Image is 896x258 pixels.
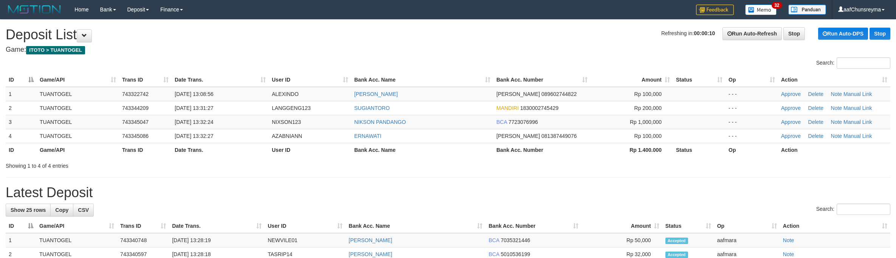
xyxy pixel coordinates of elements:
[783,237,794,243] a: Note
[843,105,872,111] a: Manual Link
[6,159,368,170] div: Showing 1 to 4 of 4 entries
[831,105,842,111] a: Note
[870,28,890,40] a: Stop
[122,133,149,139] span: 743345086
[488,237,499,243] span: BCA
[6,115,37,129] td: 3
[781,105,801,111] a: Approve
[349,251,392,257] a: [PERSON_NAME]
[781,133,801,139] a: Approve
[808,105,823,111] a: Delete
[172,143,269,157] th: Date Trans.
[781,119,801,125] a: Approve
[73,204,94,216] a: CSV
[37,87,119,101] td: TUANTOGEL
[272,105,311,111] span: LANGGENG123
[122,91,149,97] span: 743322742
[725,73,778,87] th: Op: activate to sort column ascending
[694,30,715,36] strong: 00:00:10
[175,105,213,111] span: [DATE] 13:31:27
[117,219,169,233] th: Trans ID: activate to sort column ascending
[581,219,662,233] th: Amount: activate to sort column ascending
[778,73,890,87] th: Action: activate to sort column ascending
[501,237,530,243] span: Copy 7035321446 to clipboard
[265,219,346,233] th: User ID: activate to sort column ascending
[722,27,782,40] a: Run Auto-Refresh
[496,91,540,97] span: [PERSON_NAME]
[696,5,734,15] img: Feedback.jpg
[665,238,688,244] span: Accepted
[843,133,872,139] a: Manual Link
[26,46,85,54] span: ITOTO > TUANTOGEL
[172,73,269,87] th: Date Trans.: activate to sort column ascending
[831,91,842,97] a: Note
[661,30,715,36] span: Refreshing in:
[591,73,673,87] th: Amount: activate to sort column ascending
[541,133,577,139] span: Copy 081387449076 to clipboard
[6,143,37,157] th: ID
[36,233,117,247] td: TUANTOGEL
[272,133,302,139] span: AZABNIANN
[119,143,172,157] th: Trans ID
[354,133,381,139] a: ERNAWATI
[665,252,688,258] span: Accepted
[55,207,68,213] span: Copy
[634,105,662,111] span: Rp 200,000
[269,73,351,87] th: User ID: activate to sort column ascending
[6,87,37,101] td: 1
[269,143,351,157] th: User ID
[780,219,890,233] th: Action: activate to sort column ascending
[634,133,662,139] span: Rp 100,000
[6,204,51,216] a: Show 25 rows
[37,143,119,157] th: Game/API
[501,251,530,257] span: Copy 5010536199 to clipboard
[354,91,398,97] a: [PERSON_NAME]
[808,133,823,139] a: Delete
[725,115,778,129] td: - - -
[6,129,37,143] td: 4
[816,57,890,69] label: Search:
[6,233,36,247] td: 1
[493,73,591,87] th: Bank Acc. Number: activate to sort column ascending
[11,207,46,213] span: Show 25 rows
[581,233,662,247] td: Rp 50,000
[351,73,493,87] th: Bank Acc. Name: activate to sort column ascending
[37,115,119,129] td: TUANTOGEL
[169,233,265,247] td: [DATE] 13:28:19
[725,87,778,101] td: - - -
[541,91,577,97] span: Copy 089602744822 to clipboard
[818,28,868,40] a: Run Auto-DPS
[119,73,172,87] th: Trans ID: activate to sort column ascending
[488,251,499,257] span: BCA
[496,133,540,139] span: [PERSON_NAME]
[78,207,89,213] span: CSV
[37,73,119,87] th: Game/API: activate to sort column ascending
[808,91,823,97] a: Delete
[831,133,842,139] a: Note
[837,57,890,69] input: Search:
[493,143,591,157] th: Bank Acc. Number
[714,219,780,233] th: Op: activate to sort column ascending
[6,219,36,233] th: ID: activate to sort column descending
[843,91,872,97] a: Manual Link
[354,105,390,111] a: SUGIANTORO
[837,204,890,215] input: Search:
[520,105,558,111] span: Copy 1830002745429 to clipboard
[37,101,119,115] td: TUANTOGEL
[783,27,805,40] a: Stop
[714,233,780,247] td: aafmara
[6,4,63,15] img: MOTION_logo.png
[725,129,778,143] td: - - -
[831,119,842,125] a: Note
[591,143,673,157] th: Rp 1.400.000
[122,119,149,125] span: 743345047
[630,119,662,125] span: Rp 1,000,000
[725,101,778,115] td: - - -
[6,73,37,87] th: ID: activate to sort column descending
[778,143,890,157] th: Action
[788,5,826,15] img: panduan.png
[37,129,119,143] td: TUANTOGEL
[351,143,493,157] th: Bank Acc. Name
[175,91,213,97] span: [DATE] 13:08:56
[6,46,890,54] h4: Game:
